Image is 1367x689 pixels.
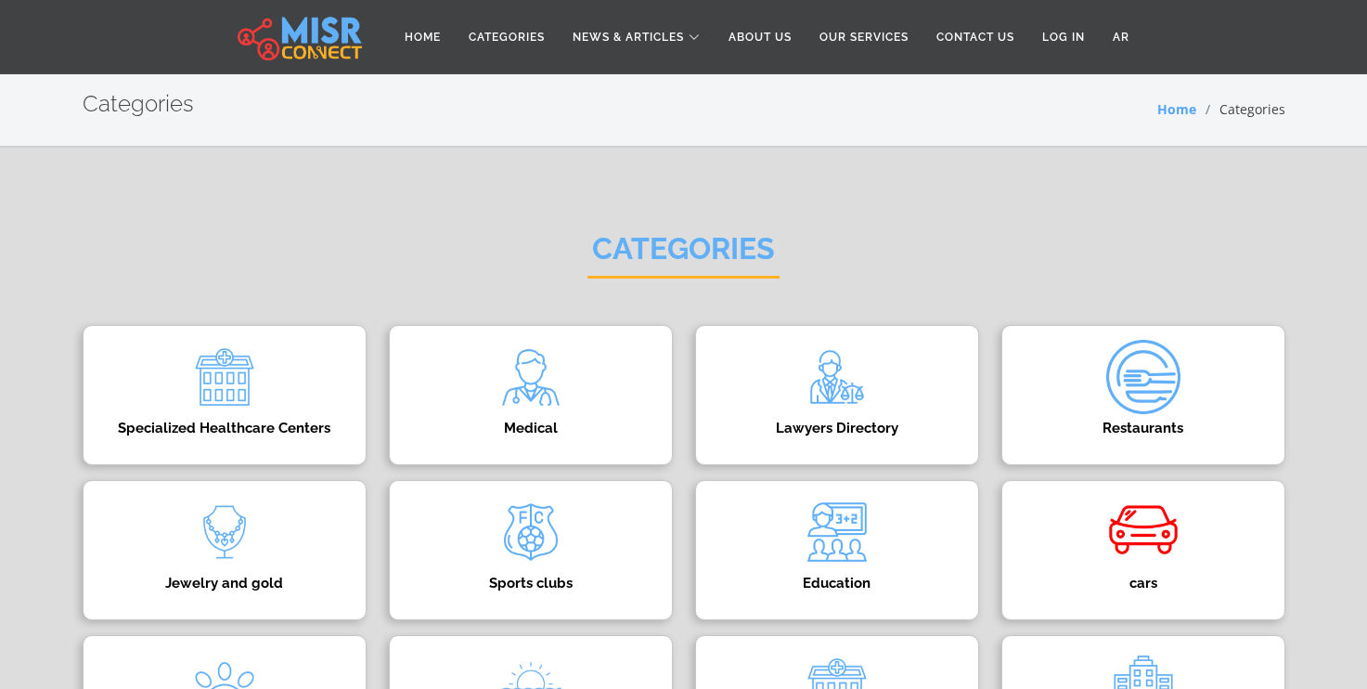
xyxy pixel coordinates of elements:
[724,575,950,591] h4: Education
[187,340,262,414] img: ocughcmPjrl8PQORMwSi.png
[111,420,338,436] h4: Specialized Healthcare Centers
[71,325,378,465] a: Specialized Healthcare Centers
[990,325,1296,465] a: Restaurants
[455,19,559,55] a: Categories
[587,231,780,279] h2: Categories
[684,480,990,620] a: Education
[1106,340,1180,414] img: Q3ta4DmAU2DzmJH02TCc.png
[559,19,715,55] a: News & Articles
[238,14,362,60] img: main.misr_connect
[83,91,194,118] h2: Categories
[378,325,684,465] a: Medical
[391,19,455,55] a: Home
[1157,100,1196,118] a: Home
[71,480,378,620] a: Jewelry and gold
[494,340,568,414] img: xxDvte2rACURW4jjEBBw.png
[990,480,1296,620] a: cars
[715,19,806,55] a: About Us
[494,495,568,569] img: jXxomqflUIMFo32sFYfN.png
[922,19,1028,55] a: Contact Us
[378,480,684,620] a: Sports clubs
[1030,575,1257,591] h4: cars
[187,495,262,569] img: Y7cyTjSJwvbnVhRuEY4s.png
[800,495,874,569] img: ngYy9LS4RTXks1j5a4rs.png
[684,325,990,465] a: Lawyers Directory
[418,420,644,436] h4: Medical
[1106,495,1180,569] img: wk90P3a0oSt1z8M0TTcP.gif
[806,19,922,55] a: Our Services
[800,340,874,414] img: raD5cjLJU6v6RhuxWSJh.png
[1030,420,1257,436] h4: Restaurants
[1028,19,1099,55] a: Log in
[418,575,644,591] h4: Sports clubs
[724,420,950,436] h4: Lawyers Directory
[1099,19,1143,55] a: AR
[573,29,684,45] span: News & Articles
[111,575,338,591] h4: Jewelry and gold
[1196,99,1285,119] li: Categories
